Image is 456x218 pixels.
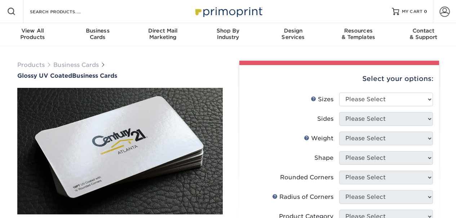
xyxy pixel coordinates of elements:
[280,173,333,182] div: Rounded Corners
[245,65,433,93] div: Select your options:
[391,23,456,46] a: Contact& Support
[314,154,333,162] div: Shape
[317,115,333,123] div: Sides
[326,27,391,34] span: Resources
[261,27,326,34] span: Design
[272,193,333,201] div: Radius of Corners
[17,72,223,79] h1: Business Cards
[424,9,427,14] span: 0
[304,134,333,143] div: Weight
[261,27,326,40] div: Services
[65,23,130,46] a: BusinessCards
[17,72,223,79] a: Glossy UV CoatedBusiness Cards
[29,7,99,16] input: SEARCH PRODUCTS.....
[17,72,72,79] span: Glossy UV Coated
[326,27,391,40] div: & Templates
[130,23,195,46] a: Direct MailMarketing
[17,61,45,68] a: Products
[261,23,326,46] a: DesignServices
[391,27,456,40] div: & Support
[65,27,130,34] span: Business
[53,61,99,68] a: Business Cards
[65,27,130,40] div: Cards
[195,27,261,40] div: Industry
[195,27,261,34] span: Shop By
[311,95,333,104] div: Sizes
[402,9,422,15] span: MY CART
[391,27,456,34] span: Contact
[326,23,391,46] a: Resources& Templates
[130,27,195,40] div: Marketing
[192,4,264,19] img: Primoprint
[195,23,261,46] a: Shop ByIndustry
[130,27,195,34] span: Direct Mail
